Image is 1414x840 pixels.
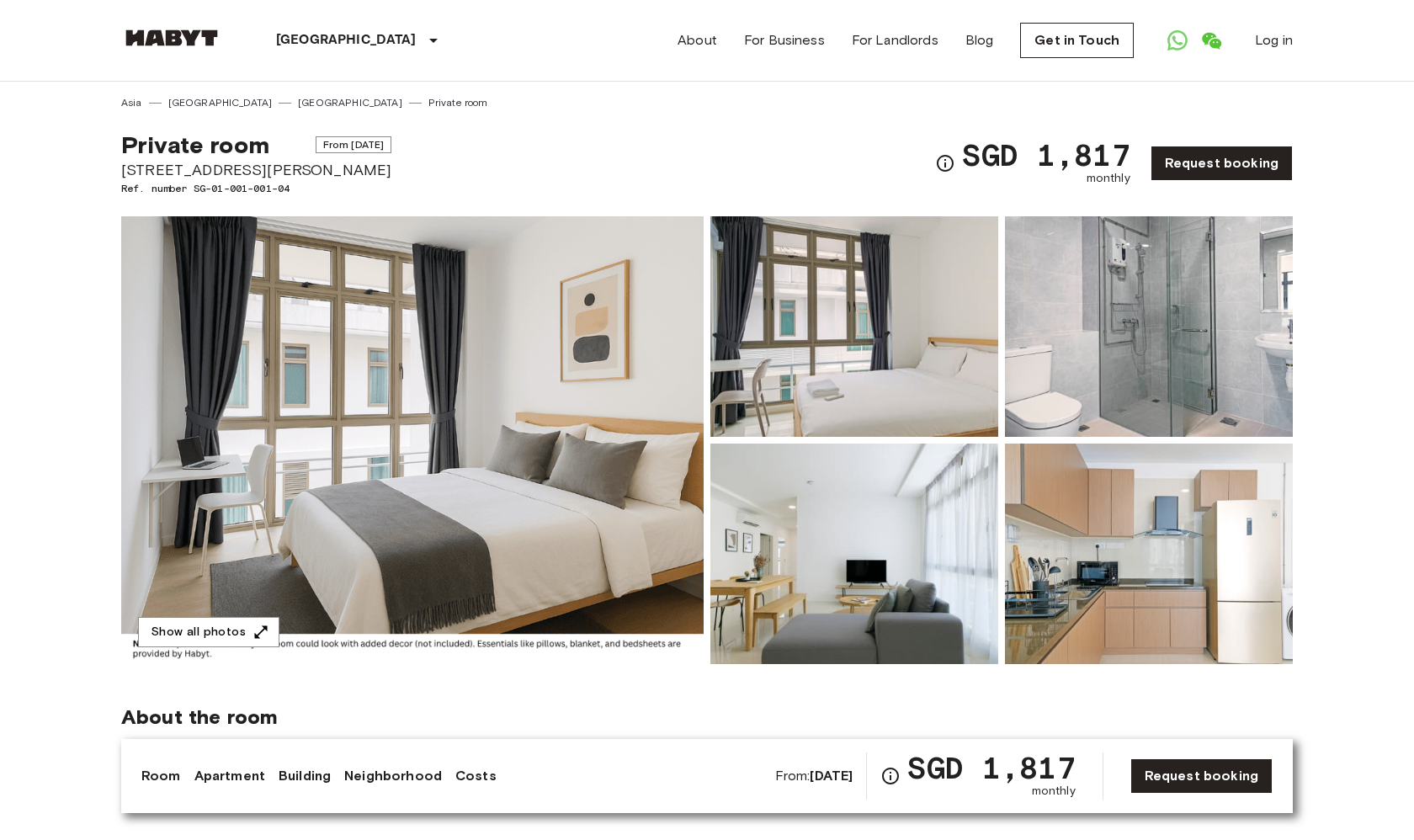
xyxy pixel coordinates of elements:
a: Private room [428,95,488,110]
a: Neighborhood [344,766,442,786]
a: Get in Touch [1020,23,1134,58]
span: Ref. number SG-01-001-001-04 [121,181,391,196]
span: From [DATE] [316,136,392,153]
a: Blog [965,30,994,51]
span: monthly [1087,170,1130,187]
span: From: [775,767,853,785]
a: Room [141,766,181,786]
a: [GEOGRAPHIC_DATA] [168,95,273,110]
a: Building [279,766,331,786]
img: Picture of unit SG-01-001-001-04 [710,444,998,664]
a: [GEOGRAPHIC_DATA] [298,95,402,110]
a: Open WeChat [1194,24,1228,57]
a: Open WhatsApp [1161,24,1194,57]
a: Asia [121,95,142,110]
img: Picture of unit SG-01-001-001-04 [710,216,998,437]
span: SGD 1,817 [907,752,1075,783]
a: For Business [744,30,825,51]
span: About the room [121,704,1293,730]
svg: Check cost overview for full price breakdown. Please note that discounts apply to new joiners onl... [880,766,901,786]
img: Picture of unit SG-01-001-001-04 [1005,444,1293,664]
a: Costs [455,766,497,786]
a: Request booking [1151,146,1293,181]
img: Habyt [121,29,222,46]
p: [GEOGRAPHIC_DATA] [276,30,417,51]
span: monthly [1032,783,1076,800]
svg: Check cost overview for full price breakdown. Please note that discounts apply to new joiners onl... [935,153,955,173]
span: Private room [121,130,269,159]
a: Apartment [194,766,265,786]
button: Show all photos [138,617,279,648]
a: For Landlords [852,30,938,51]
img: Picture of unit SG-01-001-001-04 [1005,216,1293,437]
a: Log in [1255,30,1293,51]
b: [DATE] [810,768,853,784]
span: [STREET_ADDRESS][PERSON_NAME] [121,159,391,181]
img: Marketing picture of unit SG-01-001-001-04 [121,216,704,664]
span: SGD 1,817 [962,140,1130,170]
a: Request booking [1130,758,1273,794]
a: About [678,30,717,51]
